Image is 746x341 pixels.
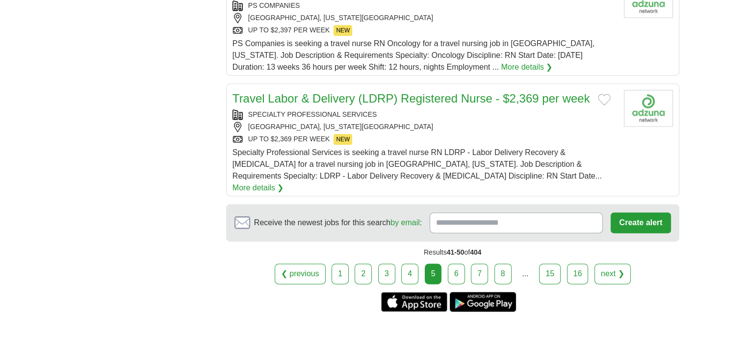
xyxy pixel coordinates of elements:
[539,263,561,284] a: 15
[611,212,670,233] button: Create alert
[355,263,372,284] a: 2
[254,217,422,229] span: Receive the newest jobs for this search :
[232,134,616,145] div: UP TO $2,369 PER WEEK
[594,263,631,284] a: next ❯
[381,292,447,312] a: Get the iPhone app
[232,39,594,71] span: PS Companies is seeking a travel nurse RN Oncology for a travel nursing job in [GEOGRAPHIC_DATA],...
[624,90,673,127] img: Company logo
[232,148,602,180] span: Specialty Professional Services is seeking a travel nurse RN LDRP - Labor Delivery Recovery & [ME...
[494,263,512,284] a: 8
[447,248,464,256] span: 41-50
[598,94,611,105] button: Add to favorite jobs
[390,218,420,227] a: by email
[226,241,679,263] div: Results of
[450,292,516,312] a: Get the Android app
[232,0,616,11] div: PS COMPANIES
[232,109,616,120] div: SPECIALTY PROFESSIONAL SERVICES
[275,263,326,284] a: ❮ previous
[501,61,553,73] a: More details ❯
[232,13,616,23] div: [GEOGRAPHIC_DATA], [US_STATE][GEOGRAPHIC_DATA]
[425,263,442,284] div: 5
[515,264,535,284] div: ...
[332,263,349,284] a: 1
[470,248,481,256] span: 404
[448,263,465,284] a: 6
[232,92,590,105] a: Travel Labor & Delivery (LDRP) Registered Nurse - $2,369 per week
[232,122,616,132] div: [GEOGRAPHIC_DATA], [US_STATE][GEOGRAPHIC_DATA]
[378,263,395,284] a: 3
[334,25,352,36] span: NEW
[567,263,589,284] a: 16
[232,182,284,194] a: More details ❯
[334,134,352,145] span: NEW
[232,25,616,36] div: UP TO $2,397 PER WEEK
[401,263,418,284] a: 4
[471,263,488,284] a: 7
